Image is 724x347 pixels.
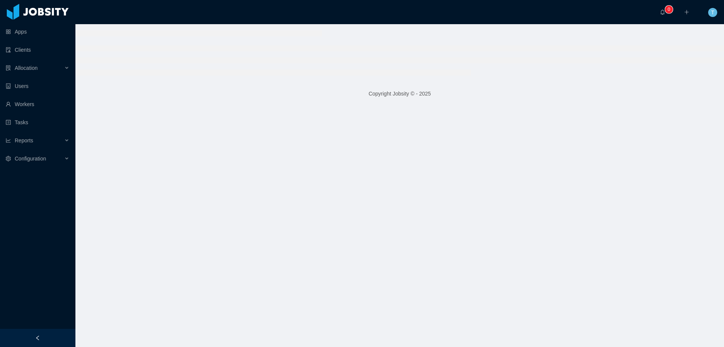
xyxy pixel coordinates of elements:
span: Configuration [15,156,46,162]
i: icon: solution [6,65,11,71]
i: icon: line-chart [6,138,11,143]
span: Reports [15,137,33,143]
a: icon: auditClients [6,42,69,57]
i: icon: plus [684,9,689,15]
footer: Copyright Jobsity © - 2025 [75,81,724,107]
i: icon: bell [660,9,665,15]
a: icon: userWorkers [6,97,69,112]
sup: 0 [665,6,673,13]
a: icon: profileTasks [6,115,69,130]
span: Allocation [15,65,38,71]
a: icon: appstoreApps [6,24,69,39]
a: icon: robotUsers [6,79,69,94]
i: icon: setting [6,156,11,161]
span: T [711,8,715,17]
